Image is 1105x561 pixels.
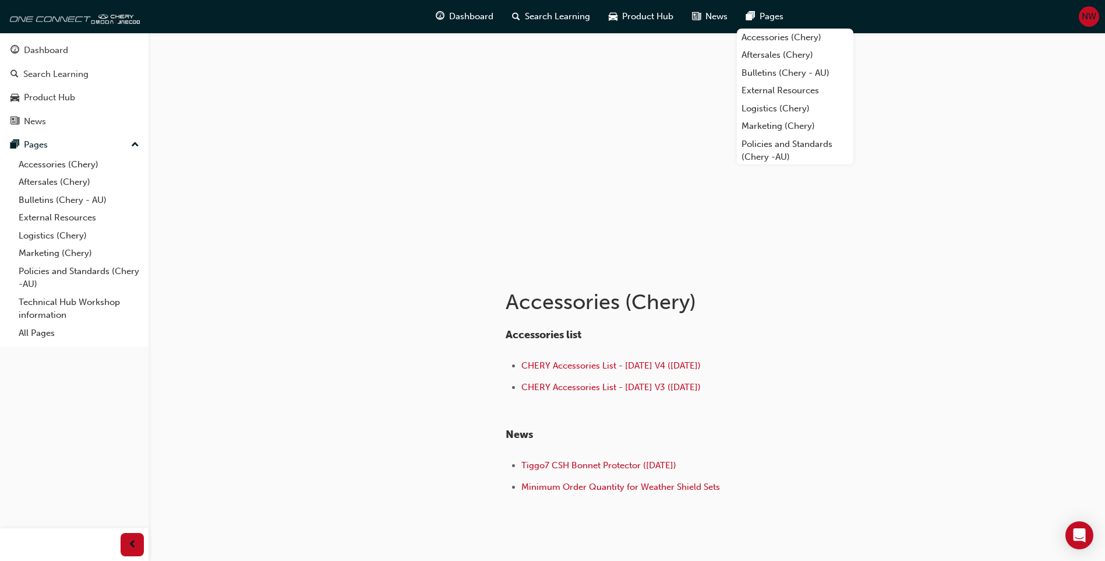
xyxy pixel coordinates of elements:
[10,140,19,150] span: pages-icon
[24,44,68,57] div: Dashboard
[14,293,144,324] a: Technical Hub Workshop information
[622,10,673,23] span: Product Hub
[506,328,581,341] span: Accessories list
[705,10,728,23] span: News
[521,360,701,371] a: CHERY Accessories List - [DATE] V4 ([DATE])
[760,10,783,23] span: Pages
[521,382,701,392] a: CHERY Accessories List - [DATE] V3 ([DATE])
[1082,10,1096,23] span: NW
[23,68,89,81] div: Search Learning
[683,5,737,29] a: news-iconNews
[692,9,701,24] span: news-icon
[14,156,144,174] a: Accessories (Chery)
[737,100,853,118] a: Logistics (Chery)
[10,45,19,56] span: guage-icon
[14,262,144,293] a: Policies and Standards (Chery -AU)
[449,10,493,23] span: Dashboard
[5,37,144,134] button: DashboardSearch LearningProduct HubNews
[24,115,46,128] div: News
[5,64,144,85] a: Search Learning
[599,5,683,29] a: car-iconProduct Hub
[737,5,793,29] a: pages-iconPages
[746,9,755,24] span: pages-icon
[521,460,676,471] a: Tiggo7 CSH Bonnet Protector ([DATE])
[10,93,19,103] span: car-icon
[525,10,590,23] span: Search Learning
[521,482,720,492] a: Minimum Order Quantity for Weather Shield Sets
[506,289,888,315] h1: Accessories (Chery)
[436,9,444,24] span: guage-icon
[5,111,144,132] a: News
[5,87,144,108] a: Product Hub
[5,40,144,61] a: Dashboard
[5,134,144,156] button: Pages
[506,428,533,441] span: News
[737,46,853,64] a: Aftersales (Chery)
[512,9,520,24] span: search-icon
[503,5,599,29] a: search-iconSearch Learning
[14,209,144,227] a: External Resources
[14,191,144,209] a: Bulletins (Chery - AU)
[426,5,503,29] a: guage-iconDashboard
[131,138,139,153] span: up-icon
[1065,521,1093,549] div: Open Intercom Messenger
[737,29,853,47] a: Accessories (Chery)
[14,324,144,342] a: All Pages
[24,138,48,152] div: Pages
[6,5,140,28] img: oneconnect
[10,69,19,80] span: search-icon
[10,117,19,127] span: news-icon
[24,91,75,104] div: Product Hub
[14,244,144,262] a: Marketing (Chery)
[128,538,137,552] span: prev-icon
[737,64,853,82] a: Bulletins (Chery - AU)
[14,173,144,191] a: Aftersales (Chery)
[737,82,853,100] a: External Resources
[737,117,853,135] a: Marketing (Chery)
[609,9,617,24] span: car-icon
[14,227,144,245] a: Logistics (Chery)
[1079,6,1099,27] button: NW
[737,135,853,166] a: Policies and Standards (Chery -AU)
